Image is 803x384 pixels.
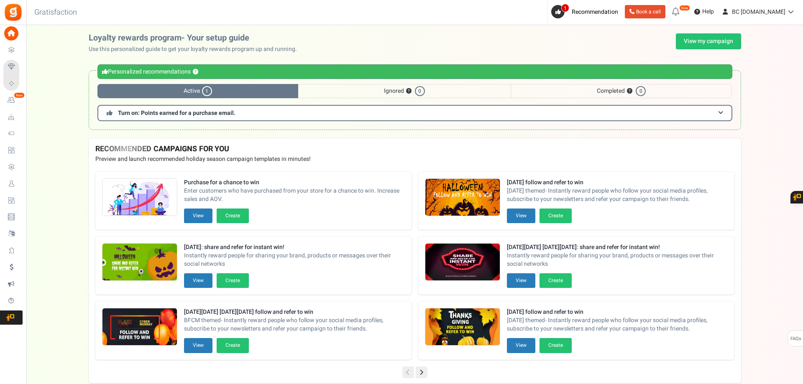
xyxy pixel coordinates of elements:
[507,243,728,252] strong: [DATE][DATE] [DATE][DATE]: share and refer for instant win!
[97,64,732,79] div: Personalized recommendations
[184,316,405,333] span: BFCM themed- Instantly reward people who follow your social media profiles, subscribe to your new...
[507,308,728,316] strong: [DATE] follow and refer to win
[217,338,249,353] button: Create
[540,209,572,223] button: Create
[4,3,23,22] img: Gratisfaction
[507,187,728,203] span: [DATE] themed- Instantly reward people who follow your social media profiles, subscribe to your n...
[425,179,500,216] img: Recommended Campaigns
[184,308,405,316] strong: [DATE][DATE] [DATE][DATE] follow and refer to win
[298,84,511,98] span: Ignored
[507,209,535,223] button: View
[97,84,298,98] span: Active
[572,8,618,16] span: Recommendation
[415,86,425,96] span: 0
[507,252,728,268] span: Instantly reward people for sharing your brand, products or messages over their social networks
[184,252,405,268] span: Instantly reward people for sharing your brand, products or messages over their social networks
[540,273,572,288] button: Create
[217,273,249,288] button: Create
[507,178,728,187] strong: [DATE] follow and refer to win
[561,4,569,12] span: 1
[676,33,741,49] a: View my campaign
[3,93,23,107] a: New
[540,338,572,353] button: Create
[25,4,86,21] h3: Gratisfaction
[184,187,405,203] span: Enter customers who have purchased from your store for a chance to win. Increase sales and AOV.
[184,209,212,223] button: View
[425,244,500,281] img: Recommended Campaigns
[425,308,500,346] img: Recommended Campaigns
[507,273,535,288] button: View
[95,155,734,163] p: Preview and launch recommended holiday season campaign templates in minutes!
[102,308,177,346] img: Recommended Campaigns
[691,5,717,18] a: Help
[507,338,535,353] button: View
[202,86,212,96] span: 1
[627,89,632,94] button: ?
[14,92,25,98] em: New
[679,5,690,11] em: New
[636,86,646,96] span: 0
[625,5,665,18] a: Book a call
[184,338,212,353] button: View
[406,89,412,94] button: ?
[184,273,212,288] button: View
[732,8,785,16] span: BC [DOMAIN_NAME]
[217,209,249,223] button: Create
[95,145,734,153] h4: RECOMMENDED CAMPAIGNS FOR YOU
[89,45,304,53] p: Use this personalized guide to get your loyalty rewards program up and running.
[89,33,304,43] h2: Loyalty rewards program- Your setup guide
[184,243,405,252] strong: [DATE]: share and refer for instant win!
[790,331,801,347] span: FAQs
[102,244,177,281] img: Recommended Campaigns
[193,69,198,75] button: ?
[551,5,621,18] a: 1 Recommendation
[700,8,714,16] span: Help
[118,109,235,117] span: Turn on: Points earned for a purchase email.
[507,316,728,333] span: [DATE] themed- Instantly reward people who follow your social media profiles, subscribe to your n...
[184,178,405,187] strong: Purchase for a chance to win
[511,84,732,98] span: Completed
[102,179,177,216] img: Recommended Campaigns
